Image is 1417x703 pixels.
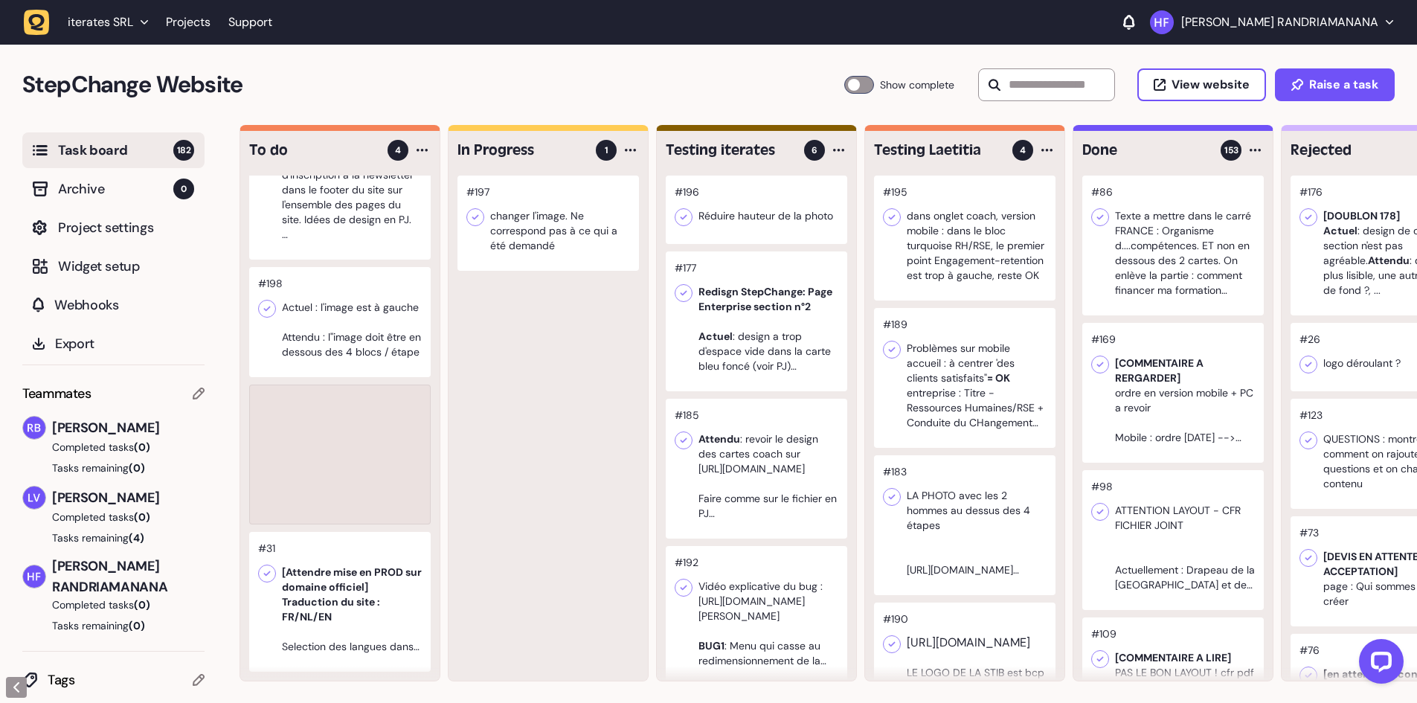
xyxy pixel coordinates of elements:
[173,140,194,161] span: 182
[52,417,205,438] span: [PERSON_NAME]
[129,619,145,632] span: (0)
[605,144,608,157] span: 1
[1020,144,1026,157] span: 4
[880,76,954,94] span: Show complete
[68,15,133,30] span: iterates SRL
[1082,140,1210,161] h4: Done
[134,598,150,611] span: (0)
[812,144,817,157] span: 6
[58,217,194,238] span: Project settings
[23,487,45,509] img: Laetitia van Wijck
[134,440,150,454] span: (0)
[22,618,205,633] button: Tasks remaining(0)
[395,144,401,157] span: 4
[54,295,194,315] span: Webhooks
[129,461,145,475] span: (0)
[22,440,193,455] button: Completed tasks(0)
[48,670,193,690] span: Tags
[52,487,205,508] span: [PERSON_NAME]
[22,383,91,404] span: Teammates
[228,15,272,30] a: Support
[22,326,205,362] button: Export
[1137,68,1266,101] button: View website
[24,9,157,36] button: iterates SRL
[22,510,193,524] button: Completed tasks(0)
[22,67,844,103] h2: StepChange Website
[1275,68,1395,101] button: Raise a task
[1172,79,1250,91] span: View website
[1181,15,1378,30] p: [PERSON_NAME] RANDRIAMANANA
[22,460,205,475] button: Tasks remaining(0)
[129,531,144,545] span: (4)
[1150,10,1174,34] img: Harimisa Fidèle Ullmann RANDRIAMANANA
[22,248,205,284] button: Widget setup
[58,256,194,277] span: Widget setup
[249,140,377,161] h4: To do
[23,565,45,588] img: Harimisa Fidèle Ullmann RANDRIAMANANA
[1347,633,1410,696] iframe: LiveChat chat widget
[22,171,205,207] button: Archive0
[22,132,205,168] button: Task board182
[52,556,205,597] span: [PERSON_NAME] RANDRIAMANANA
[173,179,194,199] span: 0
[134,510,150,524] span: (0)
[1309,79,1378,91] span: Raise a task
[23,417,45,439] img: Rodolphe Balay
[874,140,1002,161] h4: Testing Laetitia
[22,597,193,612] button: Completed tasks(0)
[1224,144,1238,157] span: 153
[166,9,211,36] a: Projects
[1150,10,1393,34] button: [PERSON_NAME] RANDRIAMANANA
[666,140,794,161] h4: Testing iterates
[58,179,173,199] span: Archive
[55,333,194,354] span: Export
[22,530,205,545] button: Tasks remaining(4)
[22,287,205,323] button: Webhooks
[457,140,585,161] h4: In Progress
[58,140,173,161] span: Task board
[22,210,205,245] button: Project settings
